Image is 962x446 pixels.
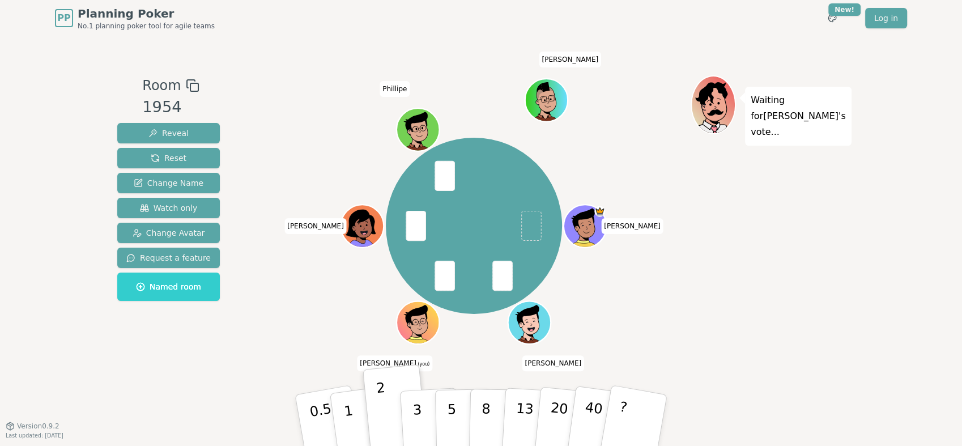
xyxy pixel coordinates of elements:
span: Watch only [140,202,198,214]
button: Reset [117,148,220,168]
span: Click to change your name [539,52,601,67]
button: Request a feature [117,248,220,268]
button: New! [822,8,842,28]
button: Named room [117,273,220,301]
span: Version 0.9.2 [17,422,59,431]
span: Last updated: [DATE] [6,432,63,439]
span: Change Name [134,177,203,189]
button: Change Name [117,173,220,193]
button: Change Avatar [117,223,220,243]
span: No.1 planning poker tool for agile teams [78,22,215,31]
span: Click to change your name [380,81,410,97]
span: Click to change your name [284,218,347,234]
p: Waiting for [PERSON_NAME] 's vote... [751,92,846,140]
span: Reset [151,152,186,164]
span: Click to change your name [357,355,432,371]
span: PP [57,11,70,25]
button: Click to change your avatar [398,302,439,342]
button: Watch only [117,198,220,218]
span: Click to change your name [601,218,663,234]
span: Change Avatar [133,227,205,239]
span: Reveal [148,128,189,139]
span: Planning Poker [78,6,215,22]
p: 2 [376,380,390,441]
span: Request a feature [126,252,211,264]
button: Version0.9.2 [6,422,59,431]
span: Bruno S is the host [595,206,606,216]
div: New! [828,3,861,16]
span: Named room [136,281,201,292]
a: Log in [865,8,907,28]
span: Click to change your name [522,355,584,371]
a: PPPlanning PokerNo.1 planning poker tool for agile teams [55,6,215,31]
button: Reveal [117,123,220,143]
div: 1954 [142,96,199,119]
span: Room [142,75,181,96]
span: (you) [416,362,430,367]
